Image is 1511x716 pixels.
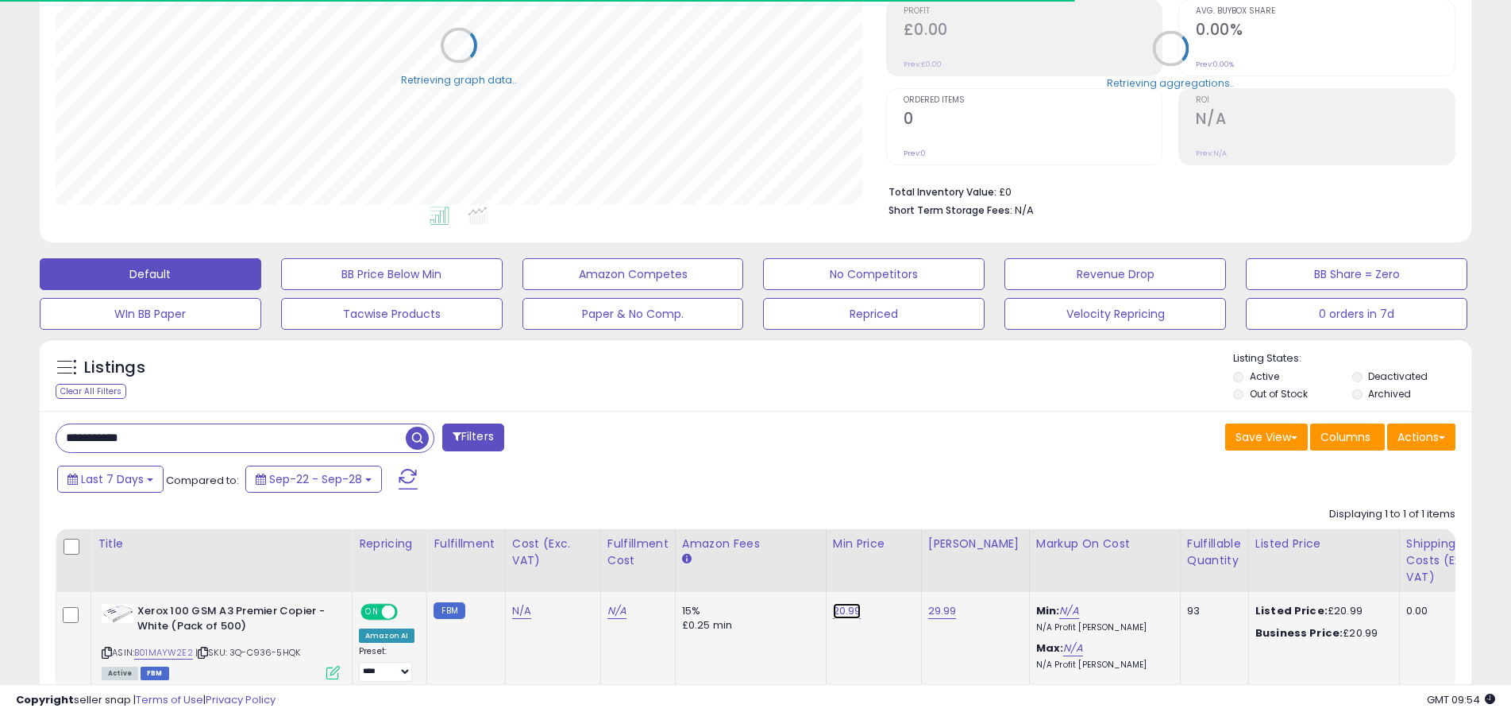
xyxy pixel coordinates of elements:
[16,693,276,708] div: seller snap | |
[1187,604,1236,618] div: 93
[245,466,382,493] button: Sep-22 - Sep-28
[763,258,985,290] button: No Competitors
[141,667,169,680] span: FBM
[102,604,340,678] div: ASIN:
[1427,692,1495,707] span: 2025-10-6 09:54 GMT
[102,667,138,680] span: All listings currently available for purchase on Amazon
[1255,603,1328,618] b: Listed Price:
[98,536,345,552] div: Title
[359,629,414,643] div: Amazon AI
[57,466,164,493] button: Last 7 Days
[1406,536,1488,586] div: Shipping Costs (Exc. VAT)
[359,536,420,552] div: Repricing
[1310,424,1385,451] button: Columns
[1107,75,1235,90] div: Retrieving aggregations..
[195,646,300,659] span: | SKU: 3Q-C936-5HQK
[84,357,145,379] h5: Listings
[607,603,626,619] a: N/A
[1329,507,1455,522] div: Displaying 1 to 1 of 1 items
[522,298,744,330] button: Paper & No Comp.
[1368,370,1428,383] label: Deactivated
[833,603,862,619] a: 20.99
[362,606,382,619] span: ON
[1255,604,1387,618] div: £20.99
[81,471,144,487] span: Last 7 Days
[401,72,517,87] div: Retrieving graph data..
[1246,258,1467,290] button: BB Share = Zero
[512,536,594,569] div: Cost (Exc. VAT)
[1004,258,1226,290] button: Revenue Drop
[763,298,985,330] button: Repriced
[1187,536,1242,569] div: Fulfillable Quantity
[269,471,362,487] span: Sep-22 - Sep-28
[1036,660,1168,671] p: N/A Profit [PERSON_NAME]
[682,536,819,552] div: Amazon Fees
[1036,641,1064,656] b: Max:
[1036,622,1168,633] p: N/A Profit [PERSON_NAME]
[395,606,421,619] span: OFF
[16,692,74,707] strong: Copyright
[40,298,261,330] button: WIn BB Paper
[1063,641,1082,656] a: N/A
[1250,370,1279,383] label: Active
[1036,536,1174,552] div: Markup on Cost
[134,646,193,660] a: B01MAYW2E2
[1406,604,1482,618] div: 0.00
[1246,298,1467,330] button: 0 orders in 7d
[1004,298,1226,330] button: Velocity Repricing
[512,603,531,619] a: N/A
[1320,429,1370,445] span: Columns
[136,692,203,707] a: Terms of Use
[607,536,669,569] div: Fulfillment Cost
[281,298,503,330] button: Tacwise Products
[522,258,744,290] button: Amazon Competes
[1036,603,1060,618] b: Min:
[442,424,504,451] button: Filters
[102,604,133,623] img: 31dnR+oT0gL._SL40_.jpg
[1250,387,1308,401] label: Out of Stock
[833,536,915,552] div: Min Price
[206,692,276,707] a: Privacy Policy
[928,536,1023,552] div: [PERSON_NAME]
[928,603,957,619] a: 29.99
[434,536,498,552] div: Fulfillment
[1233,351,1471,366] p: Listing States:
[682,618,814,633] div: £0.25 min
[1368,387,1411,401] label: Archived
[137,604,330,637] b: Xerox 100 GSM A3 Premier Copier - White (Pack of 500)
[1255,626,1387,641] div: £20.99
[1387,424,1455,451] button: Actions
[434,602,464,619] small: FBM
[1255,536,1393,552] div: Listed Price
[1059,603,1078,619] a: N/A
[1225,424,1308,451] button: Save View
[359,646,414,682] div: Preset:
[1029,529,1180,592] th: The percentage added to the cost of goods (COGS) that forms the calculator for Min & Max prices.
[56,384,126,399] div: Clear All Filters
[166,473,239,488] span: Compared to:
[40,258,261,290] button: Default
[682,604,814,618] div: 15%
[281,258,503,290] button: BB Price Below Min
[1255,625,1343,641] b: Business Price:
[682,552,692,567] small: Amazon Fees.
